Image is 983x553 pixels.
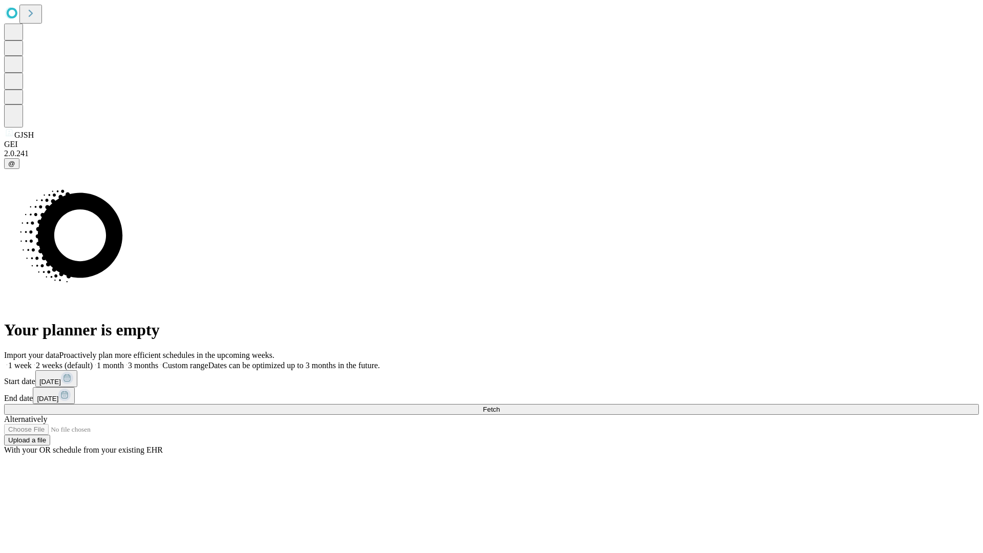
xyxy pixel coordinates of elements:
span: [DATE] [39,378,61,386]
span: Alternatively [4,415,47,423]
button: [DATE] [33,387,75,404]
span: Import your data [4,351,59,359]
span: 2 weeks (default) [36,361,93,370]
h1: Your planner is empty [4,321,979,339]
span: Dates can be optimized up to 3 months in the future. [208,361,380,370]
button: [DATE] [35,370,77,387]
div: Start date [4,370,979,387]
button: Fetch [4,404,979,415]
span: 3 months [128,361,158,370]
div: End date [4,387,979,404]
span: Custom range [162,361,208,370]
span: 1 week [8,361,32,370]
div: GEI [4,140,979,149]
span: GJSH [14,131,34,139]
div: 2.0.241 [4,149,979,158]
span: With your OR schedule from your existing EHR [4,445,163,454]
span: 1 month [97,361,124,370]
span: [DATE] [37,395,58,402]
span: Proactively plan more efficient schedules in the upcoming weeks. [59,351,274,359]
span: @ [8,160,15,167]
button: @ [4,158,19,169]
span: Fetch [483,406,500,413]
button: Upload a file [4,435,50,445]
